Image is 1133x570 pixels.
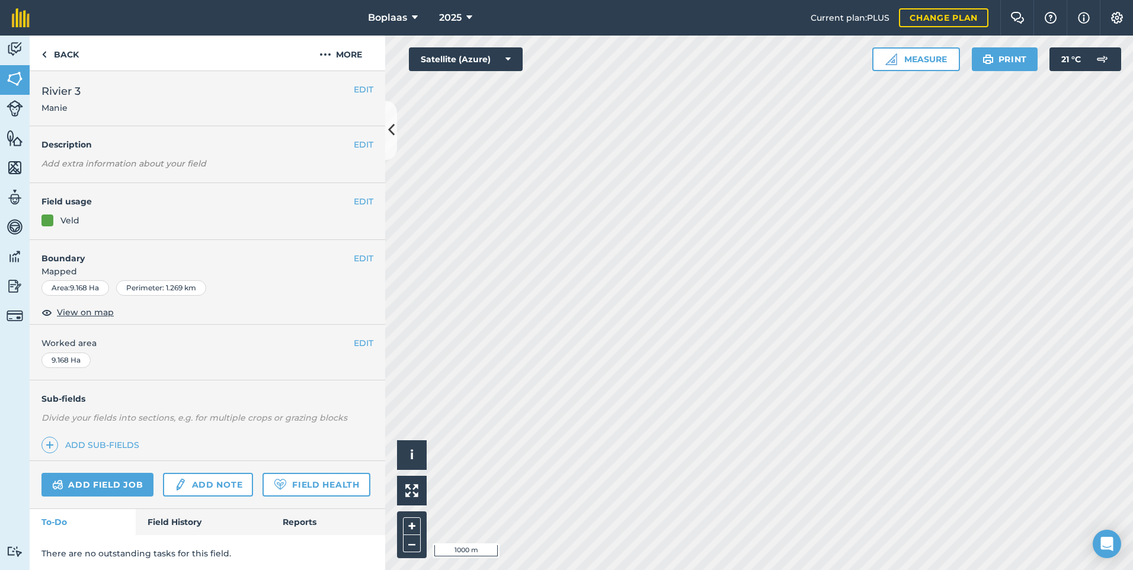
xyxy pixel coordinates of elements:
img: Four arrows, one pointing top left, one top right, one bottom right and the last bottom left [405,484,418,497]
a: Add sub-fields [41,437,144,453]
a: To-Do [30,509,136,535]
button: Measure [872,47,960,71]
p: There are no outstanding tasks for this field. [41,547,373,560]
img: svg+xml;base64,PD94bWwgdmVyc2lvbj0iMS4wIiBlbmNvZGluZz0idXRmLTgiPz4KPCEtLSBHZW5lcmF0b3I6IEFkb2JlIE... [7,277,23,295]
img: svg+xml;base64,PD94bWwgdmVyc2lvbj0iMS4wIiBlbmNvZGluZz0idXRmLTgiPz4KPCEtLSBHZW5lcmF0b3I6IEFkb2JlIE... [7,100,23,117]
div: Open Intercom Messenger [1093,530,1121,558]
img: Ruler icon [885,53,897,65]
div: Veld [60,214,79,227]
button: EDIT [354,337,373,350]
img: svg+xml;base64,PHN2ZyB4bWxucz0iaHR0cDovL3d3dy53My5vcmcvMjAwMC9zdmciIHdpZHRoPSI1NiIgaGVpZ2h0PSI2MC... [7,159,23,177]
button: 21 °C [1049,47,1121,71]
img: svg+xml;base64,PHN2ZyB4bWxucz0iaHR0cDovL3d3dy53My5vcmcvMjAwMC9zdmciIHdpZHRoPSI1NiIgaGVpZ2h0PSI2MC... [7,70,23,88]
h4: Description [41,138,373,151]
a: Reports [271,509,385,535]
span: 21 ° C [1061,47,1081,71]
span: i [410,447,414,462]
img: svg+xml;base64,PHN2ZyB4bWxucz0iaHR0cDovL3d3dy53My5vcmcvMjAwMC9zdmciIHdpZHRoPSIxNCIgaGVpZ2h0PSIyNC... [46,438,54,452]
a: Field History [136,509,270,535]
h4: Field usage [41,195,354,208]
img: svg+xml;base64,PD94bWwgdmVyc2lvbj0iMS4wIiBlbmNvZGluZz0idXRmLTgiPz4KPCEtLSBHZW5lcmF0b3I6IEFkb2JlIE... [7,248,23,265]
button: – [403,535,421,552]
img: fieldmargin Logo [12,8,30,27]
a: Add field job [41,473,153,497]
img: A question mark icon [1044,12,1058,24]
button: EDIT [354,138,373,151]
em: Divide your fields into sections, e.g. for multiple crops or grazing blocks [41,412,347,423]
img: svg+xml;base64,PD94bWwgdmVyc2lvbj0iMS4wIiBlbmNvZGluZz0idXRmLTgiPz4KPCEtLSBHZW5lcmF0b3I6IEFkb2JlIE... [1090,47,1114,71]
img: svg+xml;base64,PD94bWwgdmVyc2lvbj0iMS4wIiBlbmNvZGluZz0idXRmLTgiPz4KPCEtLSBHZW5lcmF0b3I6IEFkb2JlIE... [7,308,23,324]
img: svg+xml;base64,PD94bWwgdmVyc2lvbj0iMS4wIiBlbmNvZGluZz0idXRmLTgiPz4KPCEtLSBHZW5lcmF0b3I6IEFkb2JlIE... [7,188,23,206]
button: Satellite (Azure) [409,47,523,71]
span: Rivier 3 [41,83,81,100]
button: i [397,440,427,470]
a: Back [30,36,91,71]
span: Mapped [30,265,385,278]
h4: Boundary [30,240,354,265]
div: 9.168 Ha [41,353,91,368]
img: svg+xml;base64,PHN2ZyB4bWxucz0iaHR0cDovL3d3dy53My5vcmcvMjAwMC9zdmciIHdpZHRoPSIxOSIgaGVpZ2h0PSIyNC... [982,52,994,66]
em: Add extra information about your field [41,158,206,169]
img: svg+xml;base64,PHN2ZyB4bWxucz0iaHR0cDovL3d3dy53My5vcmcvMjAwMC9zdmciIHdpZHRoPSI1NiIgaGVpZ2h0PSI2MC... [7,129,23,147]
img: svg+xml;base64,PD94bWwgdmVyc2lvbj0iMS4wIiBlbmNvZGluZz0idXRmLTgiPz4KPCEtLSBHZW5lcmF0b3I6IEFkb2JlIE... [7,40,23,58]
button: More [296,36,385,71]
button: EDIT [354,83,373,96]
button: EDIT [354,252,373,265]
span: Boplaas [368,11,407,25]
img: A cog icon [1110,12,1124,24]
span: Manie [41,102,81,114]
button: + [403,517,421,535]
span: 2025 [439,11,462,25]
span: Worked area [41,337,373,350]
span: Current plan : PLUS [811,11,889,24]
img: svg+xml;base64,PHN2ZyB4bWxucz0iaHR0cDovL3d3dy53My5vcmcvMjAwMC9zdmciIHdpZHRoPSIxNyIgaGVpZ2h0PSIxNy... [1078,11,1090,25]
button: EDIT [354,195,373,208]
a: Change plan [899,8,988,27]
h4: Sub-fields [30,392,385,405]
a: Field Health [263,473,370,497]
img: svg+xml;base64,PHN2ZyB4bWxucz0iaHR0cDovL3d3dy53My5vcmcvMjAwMC9zdmciIHdpZHRoPSIyMCIgaGVpZ2h0PSIyNC... [319,47,331,62]
img: svg+xml;base64,PHN2ZyB4bWxucz0iaHR0cDovL3d3dy53My5vcmcvMjAwMC9zdmciIHdpZHRoPSI5IiBoZWlnaHQ9IjI0Ii... [41,47,47,62]
button: View on map [41,305,114,319]
img: svg+xml;base64,PD94bWwgdmVyc2lvbj0iMS4wIiBlbmNvZGluZz0idXRmLTgiPz4KPCEtLSBHZW5lcmF0b3I6IEFkb2JlIE... [52,478,63,492]
button: Print [972,47,1038,71]
a: Add note [163,473,253,497]
img: svg+xml;base64,PD94bWwgdmVyc2lvbj0iMS4wIiBlbmNvZGluZz0idXRmLTgiPz4KPCEtLSBHZW5lcmF0b3I6IEFkb2JlIE... [174,478,187,492]
img: svg+xml;base64,PD94bWwgdmVyc2lvbj0iMS4wIiBlbmNvZGluZz0idXRmLTgiPz4KPCEtLSBHZW5lcmF0b3I6IEFkb2JlIE... [7,546,23,557]
div: Perimeter : 1.269 km [116,280,206,296]
span: View on map [57,306,114,319]
img: Two speech bubbles overlapping with the left bubble in the forefront [1010,12,1025,24]
img: svg+xml;base64,PHN2ZyB4bWxucz0iaHR0cDovL3d3dy53My5vcmcvMjAwMC9zdmciIHdpZHRoPSIxOCIgaGVpZ2h0PSIyNC... [41,305,52,319]
img: svg+xml;base64,PD94bWwgdmVyc2lvbj0iMS4wIiBlbmNvZGluZz0idXRmLTgiPz4KPCEtLSBHZW5lcmF0b3I6IEFkb2JlIE... [7,218,23,236]
div: Area : 9.168 Ha [41,280,109,296]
